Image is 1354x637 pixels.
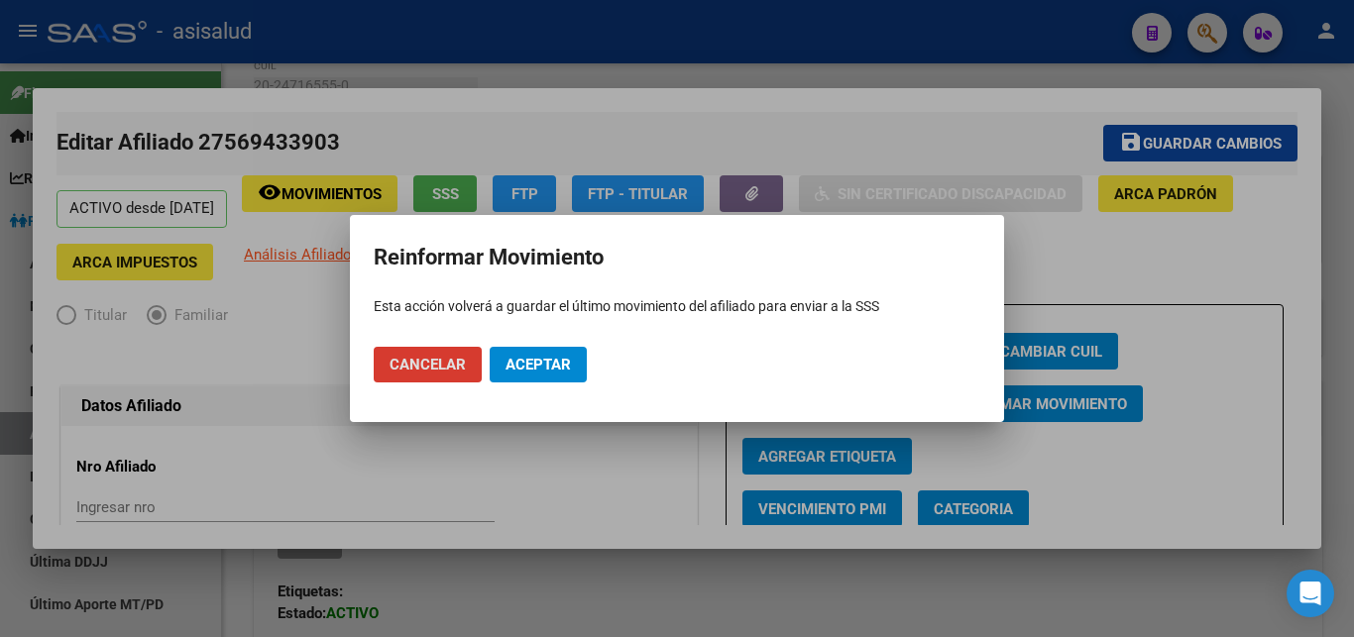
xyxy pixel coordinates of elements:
[506,356,571,373] span: Aceptar
[374,239,980,276] h2: Reinformar Movimiento
[374,347,482,382] button: Cancelar
[374,296,980,317] p: Esta acción volverá a guardar el último movimiento del afiliado para enviar a la SSS
[390,356,466,373] span: Cancelar
[1287,570,1334,617] div: Open Intercom Messenger
[490,347,587,382] button: Aceptar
